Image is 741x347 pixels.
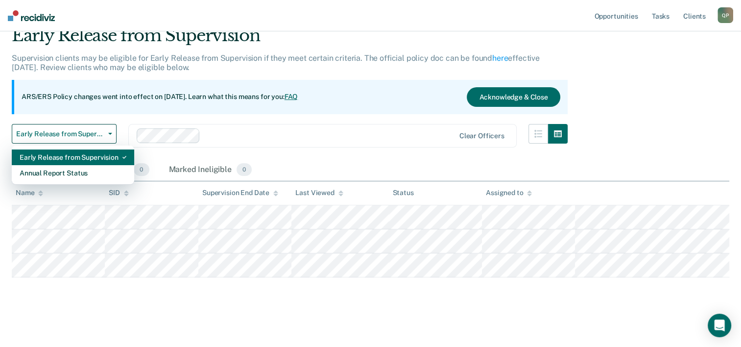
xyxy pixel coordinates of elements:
a: here [492,53,508,63]
a: FAQ [285,93,298,100]
div: Early Release from Supervision [20,149,126,165]
div: Early Release from Supervision [12,25,568,53]
div: Name [16,189,43,197]
div: Q P [717,7,733,23]
div: Annual Report Status [20,165,126,181]
button: Acknowledge & Close [467,87,560,107]
div: Open Intercom Messenger [708,314,731,337]
span: 0 [237,163,252,176]
div: Assigned to [486,189,532,197]
p: Supervision clients may be eligible for Early Release from Supervision if they meet certain crite... [12,53,540,72]
div: Clear officers [459,132,504,140]
div: Status [393,189,414,197]
p: ARS/ERS Policy changes went into effect on [DATE]. Learn what this means for you: [22,92,298,102]
div: Supervision End Date [202,189,278,197]
span: Early Release from Supervision [16,130,104,138]
span: 0 [134,163,149,176]
div: Last Viewed [295,189,343,197]
img: Recidiviz [8,10,55,21]
button: Early Release from Supervision [12,124,117,144]
div: Marked Ineligible0 [167,159,254,181]
button: QP [717,7,733,23]
div: SID [109,189,129,197]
